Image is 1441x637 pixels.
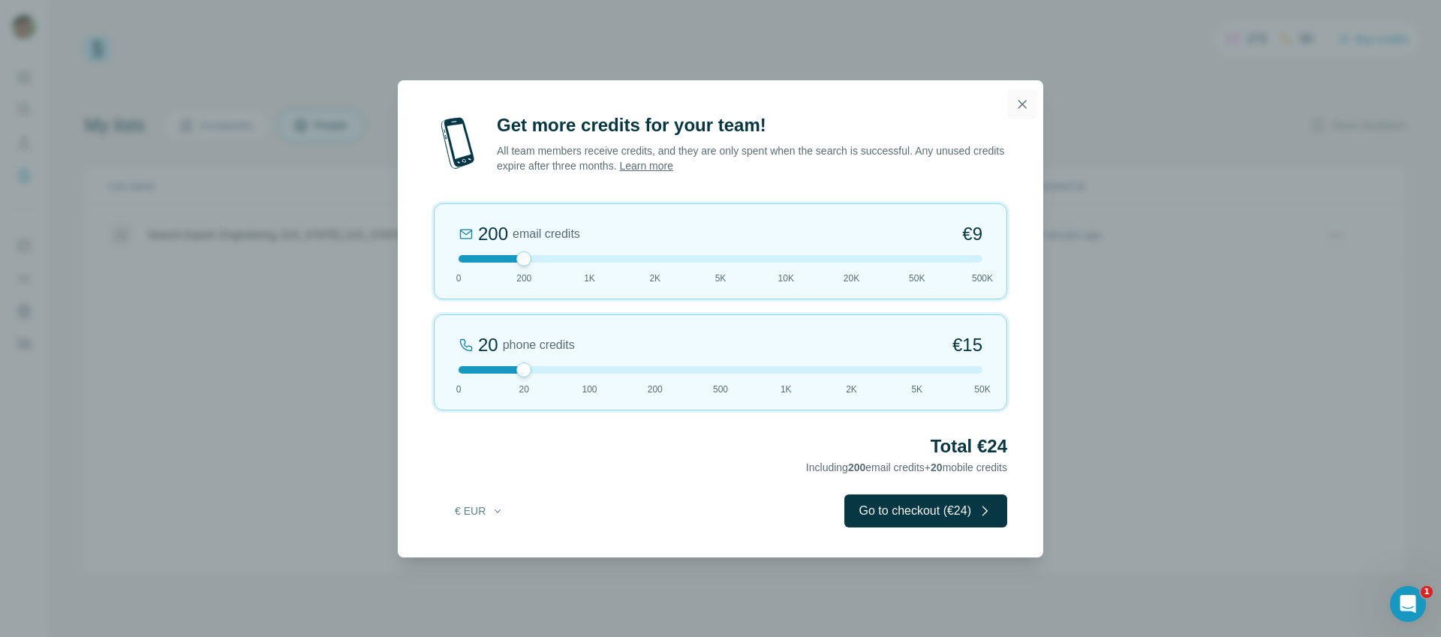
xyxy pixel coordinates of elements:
span: 0 [456,383,462,396]
button: Go to checkout (€24) [844,494,1007,527]
span: €15 [952,333,982,357]
span: 200 [648,383,663,396]
a: Learn more [619,160,673,172]
span: 50K [974,383,990,396]
span: 50K [909,272,925,285]
span: 20K [844,272,859,285]
span: 10K [778,272,794,285]
span: 200 [848,461,865,473]
span: 5K [911,383,922,396]
span: 2K [846,383,857,396]
span: 20 [519,383,529,396]
span: 500 [713,383,728,396]
span: 5K [715,272,727,285]
span: 1K [781,383,792,396]
iframe: Intercom live chat [1390,586,1426,622]
div: 20 [478,333,498,357]
span: 1 [1421,586,1433,598]
div: 200 [478,222,508,246]
span: 500K [972,272,993,285]
span: 0 [456,272,462,285]
span: 100 [582,383,597,396]
span: email credits [513,225,580,243]
span: €9 [962,222,982,246]
p: All team members receive credits, and they are only spent when the search is successful. Any unus... [497,143,1007,173]
img: mobile-phone [434,113,482,173]
span: Including email credits + mobile credits [806,461,1007,473]
button: € EUR [444,497,514,524]
span: 1K [584,272,595,285]
span: phone credits [503,336,575,354]
span: 2K [649,272,660,285]
h2: Total €24 [434,434,1007,458]
span: 20 [931,461,943,473]
span: 200 [516,272,531,285]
